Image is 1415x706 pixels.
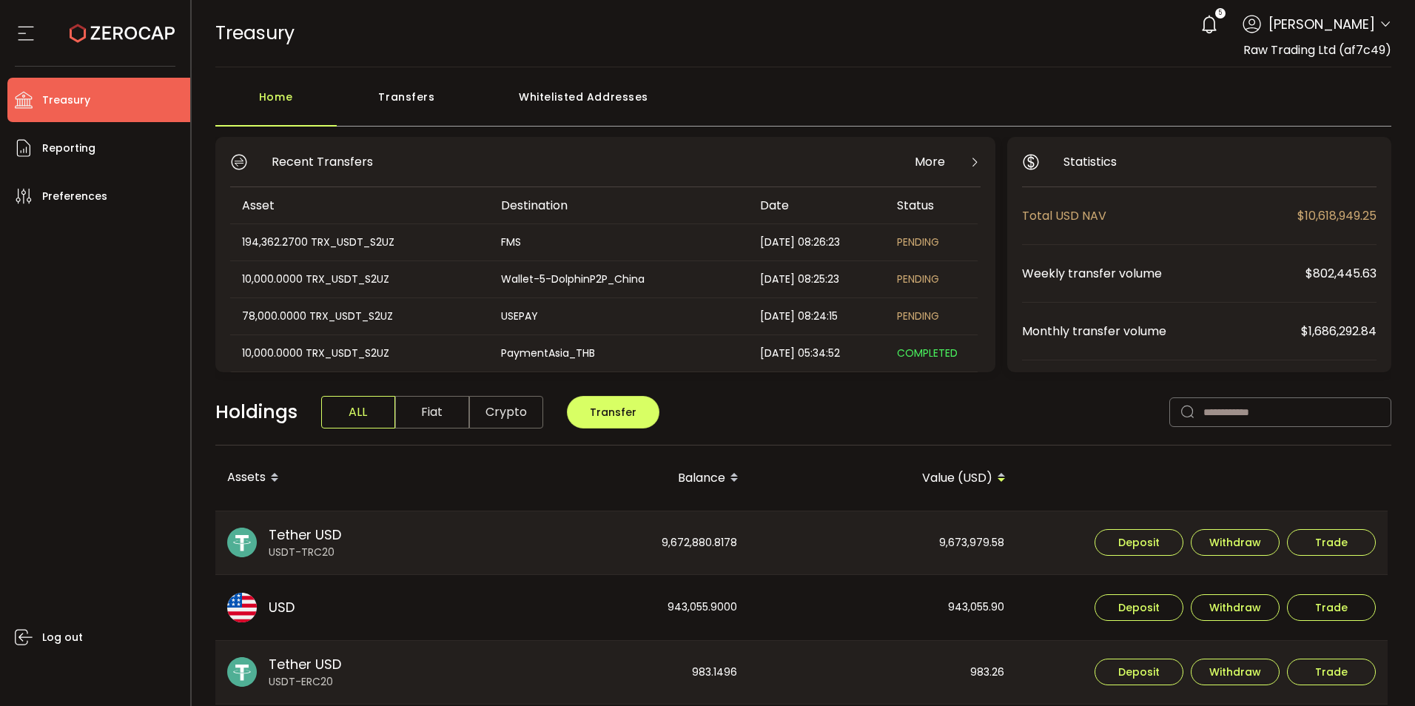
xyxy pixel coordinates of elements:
[1022,322,1301,340] span: Monthly transfer volume
[489,345,747,362] div: PaymentAsia_THB
[269,545,341,560] span: USDT-TRC20
[1268,14,1375,34] span: [PERSON_NAME]
[897,346,958,360] span: COMPLETED
[1022,206,1297,225] span: Total USD NAV
[1301,322,1377,340] span: $1,686,292.84
[1218,8,1222,19] span: 5
[269,597,295,617] span: USD
[489,308,747,325] div: USEPAY
[748,271,885,288] div: [DATE] 08:25:23
[1287,594,1376,621] button: Trade
[42,90,90,111] span: Treasury
[897,272,939,286] span: PENDING
[1341,635,1415,706] iframe: Chat Widget
[750,641,1016,705] div: 983.26
[321,396,395,428] span: ALL
[1191,659,1280,685] button: Withdraw
[1022,264,1305,283] span: Weekly transfer volume
[230,308,488,325] div: 78,000.0000 TRX_USDT_S2UZ
[1243,41,1391,58] span: Raw Trading Ltd (af7c49)
[230,234,488,251] div: 194,362.2700 TRX_USDT_S2UZ
[1118,537,1160,548] span: Deposit
[477,82,690,127] div: Whitelisted Addresses
[42,627,83,648] span: Log out
[897,235,939,249] span: PENDING
[1315,667,1348,677] span: Trade
[885,197,978,214] div: Status
[1191,529,1280,556] button: Withdraw
[227,528,257,557] img: usdt_portfolio.svg
[1305,264,1377,283] span: $802,445.63
[1191,594,1280,621] button: Withdraw
[897,309,939,323] span: PENDING
[1095,529,1183,556] button: Deposit
[567,396,659,428] button: Transfer
[227,657,257,687] img: usdt_portfolio.svg
[1315,537,1348,548] span: Trade
[750,465,1018,491] div: Value (USD)
[1209,667,1261,677] span: Withdraw
[489,271,747,288] div: Wallet-5-DolphinP2P_China
[215,82,337,127] div: Home
[489,234,747,251] div: FMS
[395,396,469,428] span: Fiat
[1118,667,1160,677] span: Deposit
[230,345,488,362] div: 10,000.0000 TRX_USDT_S2UZ
[1063,152,1117,171] span: Statistics
[269,654,341,674] span: Tether USD
[215,20,295,46] span: Treasury
[748,197,885,214] div: Date
[42,138,95,159] span: Reporting
[42,186,107,207] span: Preferences
[1095,594,1183,621] button: Deposit
[483,641,749,705] div: 983.1496
[215,398,298,426] span: Holdings
[269,674,341,690] span: USDT-ERC20
[272,152,373,171] span: Recent Transfers
[748,308,885,325] div: [DATE] 08:24:15
[483,511,749,575] div: 9,672,880.8178
[1287,529,1376,556] button: Trade
[590,405,636,420] span: Transfer
[1209,602,1261,613] span: Withdraw
[1315,602,1348,613] span: Trade
[1209,537,1261,548] span: Withdraw
[1118,602,1160,613] span: Deposit
[269,525,341,545] span: Tether USD
[483,465,750,491] div: Balance
[915,152,945,171] span: More
[489,197,748,214] div: Destination
[748,234,885,251] div: [DATE] 08:26:23
[1287,659,1376,685] button: Trade
[483,575,749,640] div: 943,055.9000
[750,511,1016,575] div: 9,673,979.58
[230,271,488,288] div: 10,000.0000 TRX_USDT_S2UZ
[215,465,483,491] div: Assets
[337,82,477,127] div: Transfers
[750,575,1016,640] div: 943,055.90
[469,396,543,428] span: Crypto
[1095,659,1183,685] button: Deposit
[1297,206,1377,225] span: $10,618,949.25
[230,197,489,214] div: Asset
[748,345,885,362] div: [DATE] 05:34:52
[227,593,257,622] img: usd_portfolio.svg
